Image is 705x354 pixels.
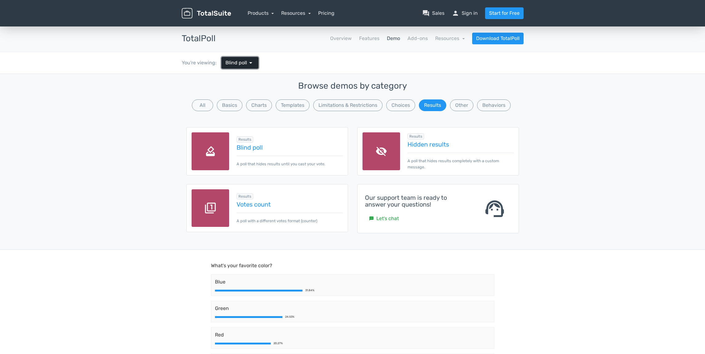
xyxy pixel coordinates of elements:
p: A poll that hides results until you cast your vote. [237,156,342,167]
a: smsLet's chat [365,213,403,224]
span: Purple [215,135,490,142]
img: website_grey.svg [10,16,15,21]
span: Orange [215,108,490,115]
img: blind-poll.png.webp [192,132,229,170]
a: Demo [387,35,400,42]
button: All [192,99,213,111]
div: 10.51% [246,146,255,148]
a: Add-ons [407,35,428,42]
a: Features [359,35,379,42]
a: Pricing [318,10,334,17]
button: Limitations & Restrictions [313,99,383,111]
a: Resources [281,10,311,16]
div: Mots-clés [77,38,94,42]
img: votes-count.png.webp [192,189,229,227]
a: personSign in [452,10,478,17]
button: Results [419,99,446,111]
div: Domaine [32,38,47,42]
div: Domaine: [DOMAIN_NAME] [16,16,70,21]
div: 20.27% [273,92,283,95]
button: Choices [386,99,415,111]
span: arrow_drop_down [247,59,254,66]
a: Products [248,10,274,16]
h4: Our support team is ready to answer your questions! [365,194,468,208]
button: Basics [217,99,242,111]
div: 31.84% [305,39,314,42]
button: Other [450,99,473,111]
span: Blind poll [225,59,247,66]
span: Browse all in Results [407,133,424,139]
span: Blue [215,29,490,36]
span: Red [215,82,490,89]
a: question_answerSales [422,10,444,17]
span: person [452,10,459,17]
h3: Browse demos by category [186,81,519,91]
img: logo_orange.svg [10,10,15,15]
a: Blind poll [237,144,342,151]
div: 12.84% [253,119,262,122]
span: Browse all in Results [237,193,253,199]
button: Behaviors [477,99,511,111]
a: Start for Free [485,7,524,19]
span: Green [215,55,490,62]
small: sms [369,216,374,221]
img: TotalSuite for WordPress [182,8,231,19]
button: Templates [276,99,310,111]
a: Blind poll arrow_drop_down [221,57,258,69]
a: Votes count [237,201,342,208]
img: tab_domain_overview_orange.svg [25,37,30,42]
p: What's your favorite color? [211,12,494,20]
span: support_agent [484,198,506,220]
a: Overview [330,35,352,42]
div: 24.53% [285,66,294,69]
p: A poll that hides results completely with a custom message. [407,153,513,170]
a: Hidden results [407,141,513,148]
span: question_answer [422,10,430,17]
button: Charts [246,99,272,111]
p: A poll with a different votes format (counter) [237,213,342,224]
a: Download TotalPoll [472,33,524,44]
img: hidden-results.png.webp [363,132,400,170]
span: Browse all in Results [237,136,253,143]
h3: TotalPoll [182,34,216,43]
a: Resources [435,35,465,41]
div: v 4.0.25 [17,10,30,15]
img: tab_keywords_by_traffic_grey.svg [70,37,75,42]
div: You're viewing: [182,59,221,66]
